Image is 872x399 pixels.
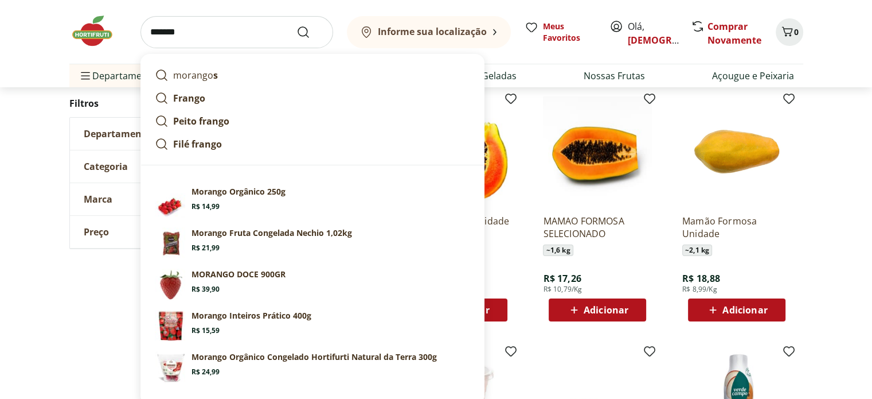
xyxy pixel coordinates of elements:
[584,69,645,83] a: Nossas Frutas
[584,305,628,315] span: Adicionar
[682,285,717,294] span: R$ 8,99/Kg
[296,25,324,39] button: Submit Search
[173,68,218,82] p: morango
[794,26,799,37] span: 0
[213,69,218,82] strong: s
[69,14,127,48] img: Hortifruti
[191,243,220,253] span: R$ 21,99
[543,272,581,285] span: R$ 17,26
[543,285,582,294] span: R$ 10,79/Kg
[150,64,475,87] a: morangos
[191,285,220,294] span: R$ 39,90
[191,227,352,239] p: Morango Fruta Congelada Nechio 1,02kg
[150,305,475,347] a: PrincipalMorango Inteiros Prático 400gR$ 15,59
[173,138,222,150] strong: Filé frango
[682,272,720,285] span: R$ 18,88
[378,25,487,38] b: Informe sua localização
[191,351,437,363] p: Morango Orgânico Congelado Hortifurti Natural da Terra 300g
[150,181,475,223] a: Morango Orgânico 250gMorango Orgânico 250gR$ 14,99
[150,133,475,156] a: Filé frango
[150,223,475,264] a: Morango Fruta Congelada Nechio 1,02kgMorango Fruta Congelada Nechio 1,02kgR$ 21,99
[191,326,220,335] span: R$ 15,59
[79,62,92,90] button: Menu
[191,269,286,280] p: MORANGO DOCE 900GR
[549,299,646,321] button: Adicionar
[155,310,187,342] img: Principal
[70,183,242,215] button: Marca
[84,128,151,140] span: Departamento
[525,21,596,44] a: Meus Favoritos
[140,16,333,48] input: search
[628,20,679,47] span: Olá,
[173,92,205,104] strong: Frango
[70,150,242,183] button: Categoria
[543,215,652,240] a: MAMAO FORMOSA SELECIONADO
[69,92,243,115] h2: Filtros
[682,245,712,256] span: ~ 2,1 kg
[347,16,511,48] button: Informe sua localização
[155,269,187,301] img: Principal
[191,186,286,197] p: Morango Orgânico 250g
[150,264,475,305] a: PrincipalMORANGO DOCE 900GRR$ 39,90
[150,347,475,388] a: Morango Orgânico Congelado Hortifurti Natural da Terra 300gR$ 24,99
[776,18,803,46] button: Carrinho
[155,186,187,218] img: Morango Orgânico 250g
[543,21,596,44] span: Meus Favoritos
[150,110,475,133] a: Peito frango
[191,367,220,377] span: R$ 24,99
[543,96,652,206] img: MAMAO FORMOSA SELECIONADO
[191,202,220,211] span: R$ 14,99
[682,96,791,206] img: Mamão Formosa Unidade
[84,161,128,172] span: Categoria
[191,310,311,321] p: Morango Inteiros Prático 400g
[173,115,229,127] strong: Peito frango
[543,245,573,256] span: ~ 1,6 kg
[155,227,187,259] img: Morango Fruta Congelada Nechio 1,02kg
[628,34,731,47] a: [DEMOGRAPHIC_DATA]
[722,305,767,315] span: Adicionar
[70,118,242,150] button: Departamento
[688,299,785,321] button: Adicionar
[70,216,242,248] button: Preço
[84,193,112,205] span: Marca
[79,62,161,90] span: Departamentos
[707,20,761,47] a: Comprar Novamente
[150,87,475,110] a: Frango
[682,215,791,240] a: Mamão Formosa Unidade
[84,226,109,238] span: Preço
[712,69,794,83] a: Açougue e Peixaria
